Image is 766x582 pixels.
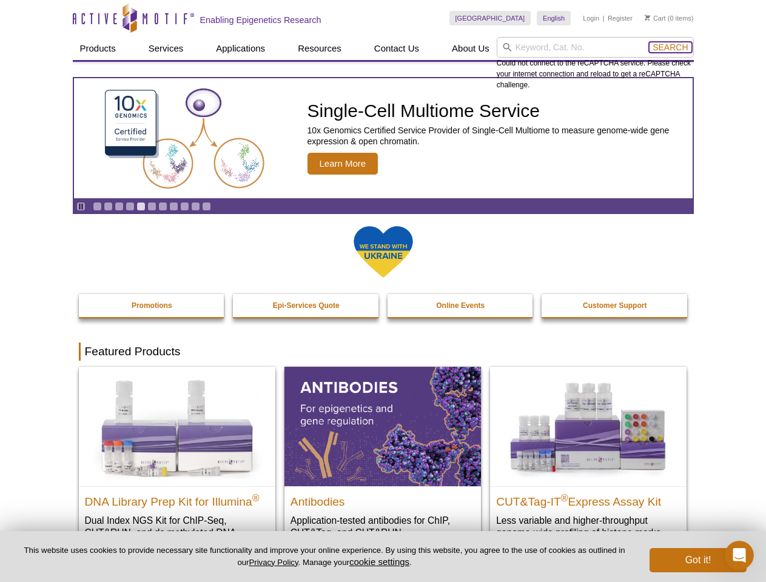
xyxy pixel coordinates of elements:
h2: Antibodies [291,490,475,508]
a: Go to slide 5 [136,202,146,211]
a: Promotions [79,294,226,317]
button: cookie settings [349,557,409,567]
a: Go to slide 7 [158,202,167,211]
a: Go to slide 2 [104,202,113,211]
img: Single-Cell Multiome Service [93,83,275,194]
iframe: Intercom live chat [725,541,754,570]
button: Got it! [650,548,747,572]
a: Privacy Policy [249,558,298,567]
a: Go to slide 1 [93,202,102,211]
a: Services [141,37,191,60]
p: Dual Index NGS Kit for ChIP-Seq, CUT&RUN, and ds methylated DNA assays. [85,514,269,551]
a: Toggle autoplay [76,202,86,211]
a: Go to slide 4 [126,202,135,211]
a: Go to slide 3 [115,202,124,211]
a: Products [73,37,123,60]
h2: Enabling Epigenetics Research [200,15,321,25]
sup: ® [561,492,568,503]
h2: Featured Products [79,343,688,361]
strong: Customer Support [583,301,647,310]
span: Learn More [307,153,378,175]
a: English [537,11,571,25]
h2: DNA Library Prep Kit for Illumina [85,490,269,508]
a: Go to slide 11 [202,202,211,211]
a: [GEOGRAPHIC_DATA] [449,11,531,25]
a: Login [583,14,599,22]
p: This website uses cookies to provide necessary site functionality and improve your online experie... [19,545,630,568]
h2: Single-Cell Multiome Service [307,102,687,120]
div: Could not connect to the reCAPTCHA service. Please check your internet connection and reload to g... [497,37,694,90]
a: All Antibodies Antibodies Application-tested antibodies for ChIP, CUT&Tag, and CUT&RUN. [284,367,481,550]
a: Go to slide 9 [180,202,189,211]
a: Go to slide 8 [169,202,178,211]
p: Less variable and higher-throughput genome-wide profiling of histone marks​. [496,514,680,539]
p: Application-tested antibodies for ChIP, CUT&Tag, and CUT&RUN. [291,514,475,539]
a: Go to slide 10 [191,202,200,211]
button: Search [649,42,691,53]
article: Single-Cell Multiome Service [74,78,693,198]
a: Customer Support [542,294,688,317]
a: Contact Us [367,37,426,60]
a: Single-Cell Multiome Service Single-Cell Multiome Service 10x Genomics Certified Service Provider... [74,78,693,198]
a: Applications [209,37,272,60]
span: Search [653,42,688,52]
a: Register [608,14,633,22]
strong: Promotions [132,301,172,310]
a: CUT&Tag-IT® Express Assay Kit CUT&Tag-IT®Express Assay Kit Less variable and higher-throughput ge... [490,367,687,550]
a: Online Events [388,294,534,317]
img: We Stand With Ukraine [353,225,414,279]
sup: ® [252,492,260,503]
p: 10x Genomics Certified Service Provider of Single-Cell Multiome to measure genome-wide gene expre... [307,125,687,147]
img: All Antibodies [284,367,481,486]
a: Epi-Services Quote [233,294,380,317]
img: CUT&Tag-IT® Express Assay Kit [490,367,687,486]
img: DNA Library Prep Kit for Illumina [79,367,275,486]
a: Resources [291,37,349,60]
li: (0 items) [645,11,694,25]
a: DNA Library Prep Kit for Illumina DNA Library Prep Kit for Illumina® Dual Index NGS Kit for ChIP-... [79,367,275,563]
a: Cart [645,14,666,22]
li: | [603,11,605,25]
input: Keyword, Cat. No. [497,37,694,58]
img: Your Cart [645,15,650,21]
strong: Online Events [436,301,485,310]
a: Go to slide 6 [147,202,156,211]
a: About Us [445,37,497,60]
strong: Epi-Services Quote [273,301,340,310]
h2: CUT&Tag-IT Express Assay Kit [496,490,680,508]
